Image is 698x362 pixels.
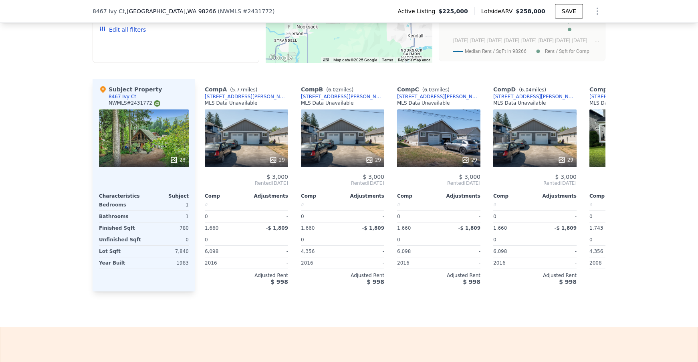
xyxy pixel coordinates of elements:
[440,257,480,269] div: -
[205,100,258,106] div: MLS Data Unavailable
[568,20,571,25] text: F
[362,225,384,231] span: -$ 1,809
[559,279,577,285] span: $ 998
[343,193,384,199] div: Adjustments
[459,174,480,180] span: $ 3,000
[493,193,535,199] div: Comp
[344,257,384,269] div: -
[365,156,381,164] div: 29
[589,225,603,231] span: 1,743
[248,211,288,222] div: -
[344,211,384,222] div: -
[99,85,162,93] div: Subject Property
[323,87,357,93] span: ( miles)
[589,249,603,254] span: 4,356
[521,38,537,43] text: [DATE]
[301,211,341,222] div: 0
[248,199,288,210] div: -
[218,7,274,15] div: ( )
[205,257,245,269] div: 2016
[470,38,486,43] text: [DATE]
[301,225,315,231] span: 1,660
[537,199,577,210] div: -
[537,246,577,257] div: -
[589,85,645,93] div: Comp E
[109,100,160,107] div: NWMLS # 2431772
[344,234,384,245] div: -
[301,249,315,254] span: 4,356
[397,85,453,93] div: Comp C
[504,38,519,43] text: [DATE]
[535,193,577,199] div: Adjustments
[589,180,673,186] span: Rented [DATE]
[487,38,502,43] text: [DATE]
[333,58,377,62] span: Map data ©2025 Google
[493,199,533,210] div: 0
[397,249,411,254] span: 6,098
[424,87,435,93] span: 6.03
[248,246,288,257] div: -
[232,87,243,93] span: 5.77
[537,257,577,269] div: -
[145,211,189,222] div: 1
[268,53,294,63] img: Google
[301,199,341,210] div: 0
[521,87,532,93] span: 6.04
[145,257,189,269] div: 1983
[301,272,384,279] div: Adjusted Rent
[493,225,507,231] span: 1,660
[205,193,246,199] div: Comp
[463,279,480,285] span: $ 998
[493,180,577,186] span: Rented [DATE]
[493,249,507,254] span: 6,098
[99,26,146,34] button: Edit all filters
[439,193,480,199] div: Adjustments
[301,193,343,199] div: Comp
[555,4,583,18] button: SAVE
[268,53,294,63] a: Open this area in Google Maps (opens a new window)
[572,38,587,43] text: [DATE]
[344,246,384,257] div: -
[301,93,384,100] a: [STREET_ADDRESS][PERSON_NAME]
[344,199,384,210] div: -
[397,100,450,106] div: MLS Data Unavailable
[558,156,573,164] div: 29
[589,211,629,222] div: 0
[516,8,545,14] span: $258,000
[248,234,288,245] div: -
[205,237,208,243] span: 0
[589,193,631,199] div: Comp
[589,93,637,100] a: [STREET_ADDRESS]
[267,174,288,180] span: $ 3,000
[397,93,480,100] a: [STREET_ADDRESS][PERSON_NAME]
[493,93,577,100] div: [STREET_ADDRESS][PERSON_NAME]
[99,234,142,245] div: Unfinished Sqft
[493,237,496,243] span: 0
[397,199,437,210] div: 0
[99,193,144,199] div: Characteristics
[363,174,384,180] span: $ 3,000
[227,87,260,93] span: ( miles)
[220,8,241,14] span: NWMLS
[205,199,245,210] div: 0
[589,237,593,243] span: 0
[99,246,142,257] div: Lot Sqft
[205,93,288,100] a: [STREET_ADDRESS][PERSON_NAME]
[462,156,477,164] div: 29
[589,199,629,210] div: 0
[493,211,533,222] div: 0
[205,211,245,222] div: 0
[555,174,577,180] span: $ 3,000
[539,38,554,43] text: [DATE]
[99,222,142,234] div: Finished Sqft
[170,156,186,164] div: 28
[301,257,341,269] div: 2016
[145,246,189,257] div: 7,840
[99,199,142,210] div: Bedrooms
[205,225,218,231] span: 1,660
[555,225,577,231] span: -$ 1,809
[438,7,468,15] span: $225,000
[145,234,189,245] div: 0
